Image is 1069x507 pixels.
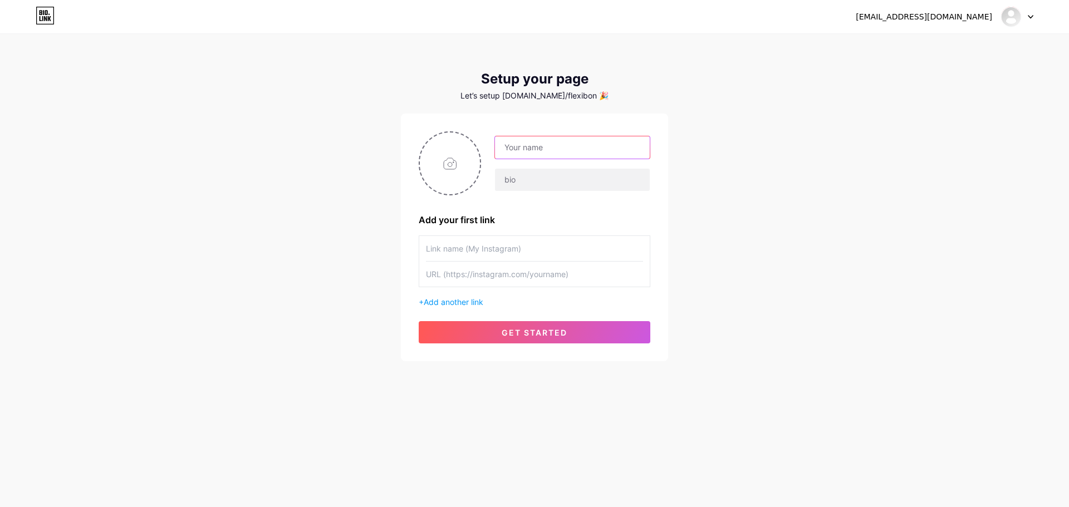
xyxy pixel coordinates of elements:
[495,136,650,159] input: Your name
[419,321,650,343] button: get started
[1001,6,1022,27] img: Flexibond tapes
[856,11,992,23] div: [EMAIL_ADDRESS][DOMAIN_NAME]
[419,296,650,308] div: +
[426,262,643,287] input: URL (https://instagram.com/yourname)
[401,71,668,87] div: Setup your page
[424,297,483,307] span: Add another link
[426,236,643,261] input: Link name (My Instagram)
[401,91,668,100] div: Let’s setup [DOMAIN_NAME]/flexibon 🎉
[419,213,650,227] div: Add your first link
[502,328,567,337] span: get started
[495,169,650,191] input: bio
